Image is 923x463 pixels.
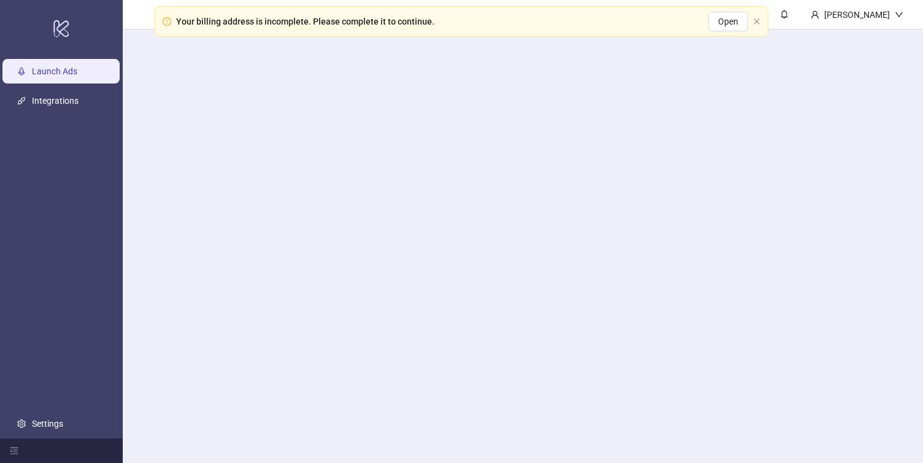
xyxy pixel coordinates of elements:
button: Open [708,12,748,31]
span: bell [780,10,789,18]
span: down [895,10,903,19]
div: Your billing address is incomplete. Please complete it to continue. [176,15,434,28]
a: Integrations [32,96,79,106]
span: user [811,10,819,19]
span: close [753,18,760,25]
span: menu-fold [10,446,18,455]
span: exclamation-circle [163,17,171,26]
span: Open [718,17,738,26]
a: Launch Ads [32,66,77,76]
div: [PERSON_NAME] [819,8,895,21]
a: Settings [32,419,63,429]
button: close [753,18,760,26]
